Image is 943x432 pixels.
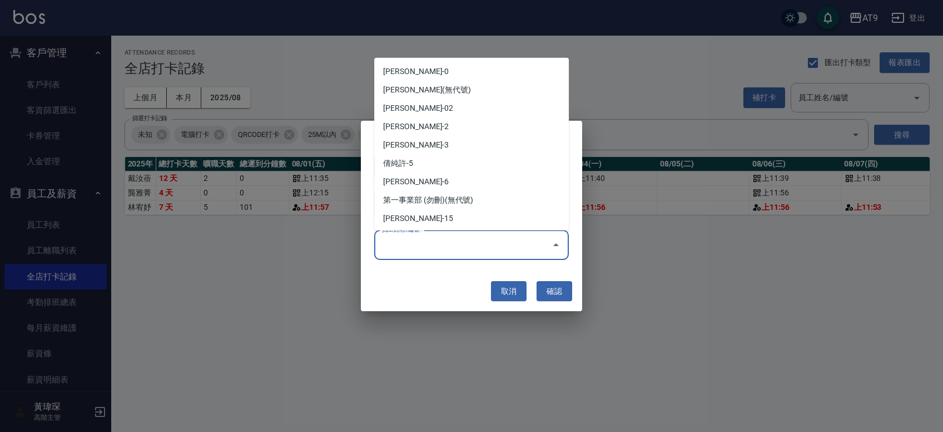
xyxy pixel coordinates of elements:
[374,227,569,246] li: [PERSON_NAME]程-25
[374,190,569,209] li: 第一事業部 (勿刪)(無代號)
[374,135,569,154] li: [PERSON_NAME]-3
[374,209,569,227] li: [PERSON_NAME]-15
[374,117,569,135] li: [PERSON_NAME]-2
[374,172,569,190] li: [PERSON_NAME]-6
[547,236,565,254] button: Close
[537,281,572,302] button: 確認
[361,121,582,156] h2: 補打卡
[374,99,569,117] li: [PERSON_NAME]-02
[382,225,419,234] label: 員工姓名/編號
[374,154,569,172] li: 倩純許-5
[374,80,569,99] li: [PERSON_NAME](無代號)
[374,62,569,80] li: [PERSON_NAME]-0
[491,281,527,302] button: 取消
